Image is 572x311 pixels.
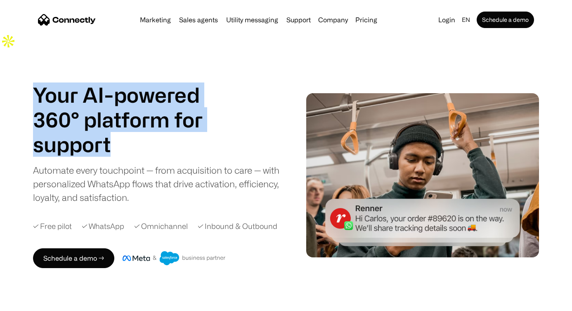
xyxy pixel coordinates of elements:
a: home [38,14,96,26]
h1: support [33,132,223,157]
h1: Your AI-powered 360° platform for [33,82,223,132]
div: 2 of 4 [33,132,223,157]
img: Meta and Salesforce business partner badge. [123,251,226,265]
div: ✓ Inbound & Outbound [198,221,277,232]
a: Support [283,16,314,23]
div: carousel [33,132,223,157]
div: Automate every touchpoint — from acquisition to care — with personalized WhatsApp flows that driv... [33,163,283,204]
a: Schedule a demo [477,12,534,28]
a: Sales agents [176,16,221,23]
aside: Language selected: English [8,296,50,308]
a: Pricing [352,16,381,23]
div: ✓ Omnichannel [134,221,188,232]
div: en [459,14,475,26]
div: ✓ WhatsApp [82,221,124,232]
a: Marketing [137,16,174,23]
div: Company [318,14,348,26]
a: Schedule a demo → [33,248,114,268]
div: en [462,14,470,26]
ul: Language list [17,297,50,308]
div: Company [316,14,350,26]
a: Login [435,14,459,26]
div: ✓ Free pilot [33,221,72,232]
a: Utility messaging [223,16,281,23]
